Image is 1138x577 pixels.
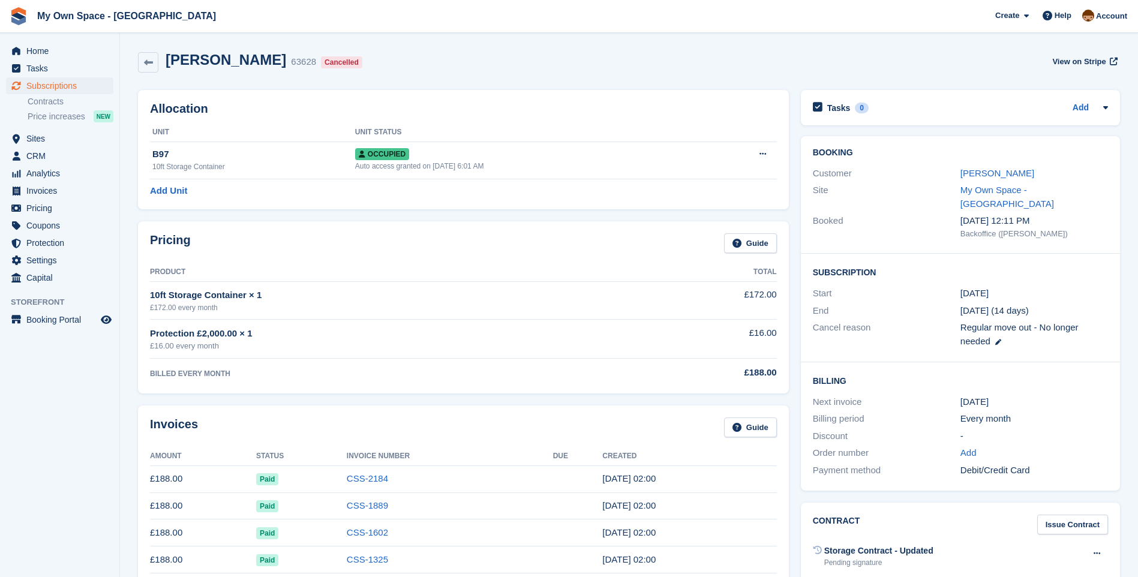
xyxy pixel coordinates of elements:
span: CRM [26,148,98,164]
span: Storefront [11,296,119,308]
span: Help [1055,10,1071,22]
div: £172.00 every month [150,302,635,313]
div: [DATE] [960,395,1108,409]
td: £172.00 [635,281,777,319]
div: Protection £2,000.00 × 1 [150,327,635,341]
a: Guide [724,233,777,253]
a: menu [6,217,113,234]
span: View on Stripe [1052,56,1106,68]
span: [DATE] (14 days) [960,305,1029,315]
img: Paula Harris [1082,10,1094,22]
span: Paid [256,500,278,512]
a: Guide [724,417,777,437]
div: 10ft Storage Container [152,161,355,172]
a: menu [6,165,113,182]
div: [DATE] 12:11 PM [960,214,1108,228]
span: Paid [256,554,278,566]
th: Product [150,263,635,282]
span: Paid [256,473,278,485]
h2: Billing [813,374,1108,386]
a: CSS-1602 [347,527,388,537]
td: £188.00 [150,546,256,573]
td: £188.00 [150,465,256,492]
div: B97 [152,148,355,161]
span: Create [995,10,1019,22]
a: menu [6,130,113,147]
a: Preview store [99,312,113,327]
h2: Subscription [813,266,1108,278]
th: Unit Status [355,123,708,142]
span: Occupied [355,148,409,160]
h2: Tasks [827,103,851,113]
span: Protection [26,235,98,251]
div: Auto access granted on [DATE] 6:01 AM [355,161,708,172]
span: Account [1096,10,1127,22]
div: End [813,304,960,318]
div: Backoffice ([PERSON_NAME]) [960,228,1108,240]
img: stora-icon-8386f47178a22dfd0bd8f6a31ec36ba5ce8667c1dd55bd0f319d3a0aa187defe.svg [10,7,28,25]
a: Add [1073,101,1089,115]
div: Order number [813,446,960,460]
span: Pricing [26,200,98,217]
span: Booking Portal [26,311,98,328]
a: menu [6,269,113,286]
a: Contracts [28,96,113,107]
span: Analytics [26,165,98,182]
a: menu [6,77,113,94]
div: 10ft Storage Container × 1 [150,288,635,302]
a: View on Stripe [1047,52,1120,71]
th: Amount [150,447,256,466]
span: Paid [256,527,278,539]
span: Regular move out - No longer needed [960,322,1079,346]
a: Price increases NEW [28,110,113,123]
a: [PERSON_NAME] [960,168,1034,178]
time: 2025-05-18 01:00:59 UTC [602,527,656,537]
span: Subscriptions [26,77,98,94]
span: Home [26,43,98,59]
a: menu [6,43,113,59]
a: menu [6,60,113,77]
a: My Own Space - [GEOGRAPHIC_DATA] [960,185,1054,209]
div: Site [813,184,960,211]
div: Start [813,287,960,300]
a: menu [6,148,113,164]
a: CSS-1889 [347,500,388,510]
div: 0 [855,103,869,113]
a: menu [6,235,113,251]
span: Capital [26,269,98,286]
th: Due [553,447,603,466]
time: 2025-04-18 01:00:53 UTC [602,554,656,564]
span: Price increases [28,111,85,122]
div: BILLED EVERY MONTH [150,368,635,379]
div: Next invoice [813,395,960,409]
div: Cancelled [321,56,362,68]
td: £16.00 [635,320,777,359]
div: Pending signature [824,557,933,568]
div: 63628 [291,55,316,69]
span: Settings [26,252,98,269]
h2: Booking [813,148,1108,158]
h2: [PERSON_NAME] [166,52,286,68]
a: menu [6,252,113,269]
div: Booked [813,214,960,239]
th: Status [256,447,347,466]
span: Invoices [26,182,98,199]
div: NEW [94,110,113,122]
span: Coupons [26,217,98,234]
span: Sites [26,130,98,147]
time: 2024-12-18 01:00:00 UTC [960,287,989,300]
a: Add Unit [150,184,187,198]
div: Payment method [813,464,960,477]
h2: Pricing [150,233,191,253]
td: £188.00 [150,492,256,519]
div: Debit/Credit Card [960,464,1108,477]
div: Cancel reason [813,321,960,348]
a: Add [960,446,977,460]
div: Storage Contract - Updated [824,545,933,557]
div: Discount [813,429,960,443]
a: menu [6,311,113,328]
div: - [960,429,1108,443]
a: menu [6,182,113,199]
th: Created [602,447,776,466]
time: 2025-07-18 01:00:36 UTC [602,473,656,483]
